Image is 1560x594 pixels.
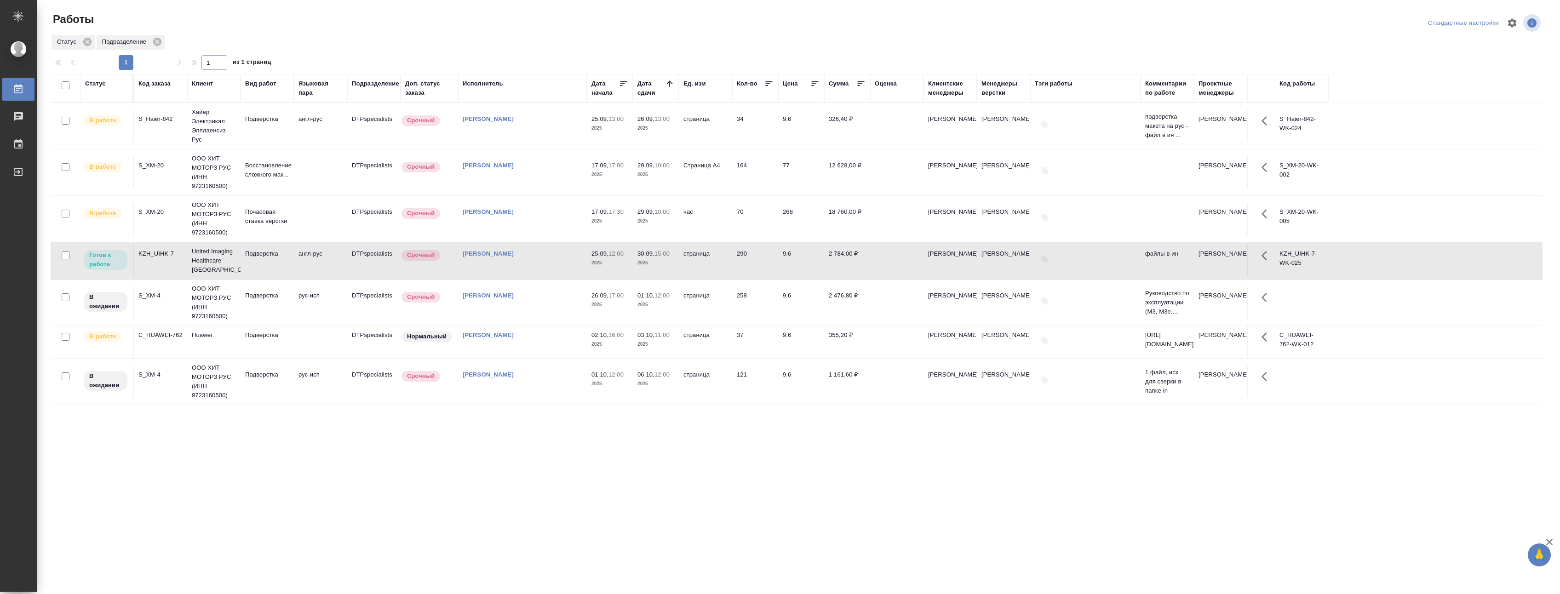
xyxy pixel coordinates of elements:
p: 2025 [591,258,628,268]
p: ООО ХИТ МОТОРЗ РУС (ИНН 9723160500) [192,284,236,321]
p: подверстка макета на рус - файл в ин ... [1145,112,1189,140]
td: S_Haier-842-WK-024 [1275,110,1328,142]
p: 2025 [637,258,674,268]
p: United Imaging Healthcare [GEOGRAPHIC_DATA] [192,247,236,274]
button: Здесь прячутся важные кнопки [1256,326,1278,348]
p: 26.09, [591,292,608,299]
p: Хайер Электрикал Эпплаенсиз Рус [192,108,236,144]
p: 29.09, [637,208,654,215]
td: DTPspecialists [347,156,401,188]
button: Здесь прячутся важные кнопки [1256,286,1278,308]
a: [PERSON_NAME] [463,162,514,169]
td: страница [679,286,732,319]
td: 258 [732,286,778,319]
td: [PERSON_NAME] [923,245,977,277]
td: 9.6 [778,326,824,358]
p: 11:00 [654,331,670,338]
p: 2025 [591,170,628,179]
td: рус-исп [294,366,347,398]
p: Руководство по эксплуатации (М3, М3е,... [1145,289,1189,316]
p: В ожидании [89,371,122,390]
p: Подверстка [245,291,289,300]
p: [PERSON_NAME] [981,207,1026,217]
td: 9.6 [778,286,824,319]
p: 1 файл, исх для сверки в папке in [1145,368,1189,395]
p: [PERSON_NAME] [981,249,1026,258]
td: [PERSON_NAME] [923,366,977,398]
div: Дата начала [591,79,619,97]
div: S_XM-20 [138,207,183,217]
td: 34 [732,110,778,142]
button: 🙏 [1528,543,1551,566]
td: 70 [732,203,778,235]
td: 9.6 [778,110,824,142]
td: 9.6 [778,245,824,277]
p: 01.10, [591,371,608,378]
span: 🙏 [1531,545,1547,565]
td: 9.6 [778,366,824,398]
span: Работы [51,12,94,27]
td: C_HUAWEI-762-WK-012 [1275,326,1328,358]
p: Готов к работе [89,251,122,269]
p: 2025 [637,340,674,349]
div: S_Haier-842 [138,114,183,124]
p: Срочный [407,162,435,171]
p: ООО ХИТ МОТОРЗ РУС (ИНН 9723160500) [192,363,236,400]
div: Оценка [875,79,897,88]
p: В работе [89,332,116,341]
p: 02.10, [591,331,608,338]
span: Настроить таблицу [1501,12,1523,34]
div: Комментарии по работе [1145,79,1189,97]
div: Код заказа [138,79,171,88]
td: DTPspecialists [347,110,401,142]
p: В работе [89,116,116,125]
a: [PERSON_NAME] [463,208,514,215]
p: 30.09, [637,250,654,257]
button: Добавить тэги [1035,207,1055,228]
a: [PERSON_NAME] [463,292,514,299]
div: Исполнитель [463,79,503,88]
td: 268 [778,203,824,235]
td: 164 [732,156,778,188]
a: [PERSON_NAME] [463,115,514,122]
td: [PERSON_NAME] [1194,156,1247,188]
div: Исполнитель выполняет работу [83,161,128,173]
p: Срочный [407,371,435,381]
p: 17:30 [608,208,624,215]
td: страница [679,326,732,358]
div: Цена [783,79,798,88]
div: Клиент [192,79,213,88]
p: Срочный [407,251,435,260]
p: В работе [89,162,116,171]
td: DTPspecialists [347,326,401,358]
button: Здесь прячутся важные кнопки [1256,245,1278,267]
div: Исполнитель может приступить к работе [83,249,128,271]
div: S_XM-4 [138,370,183,379]
td: 290 [732,245,778,277]
p: Срочный [407,209,435,218]
p: 01.10, [637,292,654,299]
button: Здесь прячутся важные кнопки [1256,203,1278,225]
p: 12:00 [608,250,624,257]
p: 03.10, [637,331,654,338]
button: Здесь прячутся важные кнопки [1256,366,1278,388]
td: KZH_UIHK-7-WK-025 [1275,245,1328,277]
td: [PERSON_NAME] [1194,203,1247,235]
p: 25.09, [591,115,608,122]
div: split button [1426,16,1501,30]
td: S_XM-20-WK-005 [1275,203,1328,235]
div: KZH_UIHK-7 [138,249,183,258]
p: 2025 [637,170,674,179]
div: S_XM-4 [138,291,183,300]
p: 29.09, [637,162,654,169]
td: Страница А4 [679,156,732,188]
p: 17:00 [608,162,624,169]
p: 2025 [591,217,628,226]
td: 18 760,00 ₽ [824,203,870,235]
p: 15:00 [654,250,670,257]
p: 17:00 [608,292,624,299]
button: Добавить тэги [1035,249,1055,269]
button: Добавить тэги [1035,161,1055,181]
td: [PERSON_NAME] [923,156,977,188]
p: ООО ХИТ МОТОРЗ РУС (ИНН 9723160500) [192,154,236,191]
